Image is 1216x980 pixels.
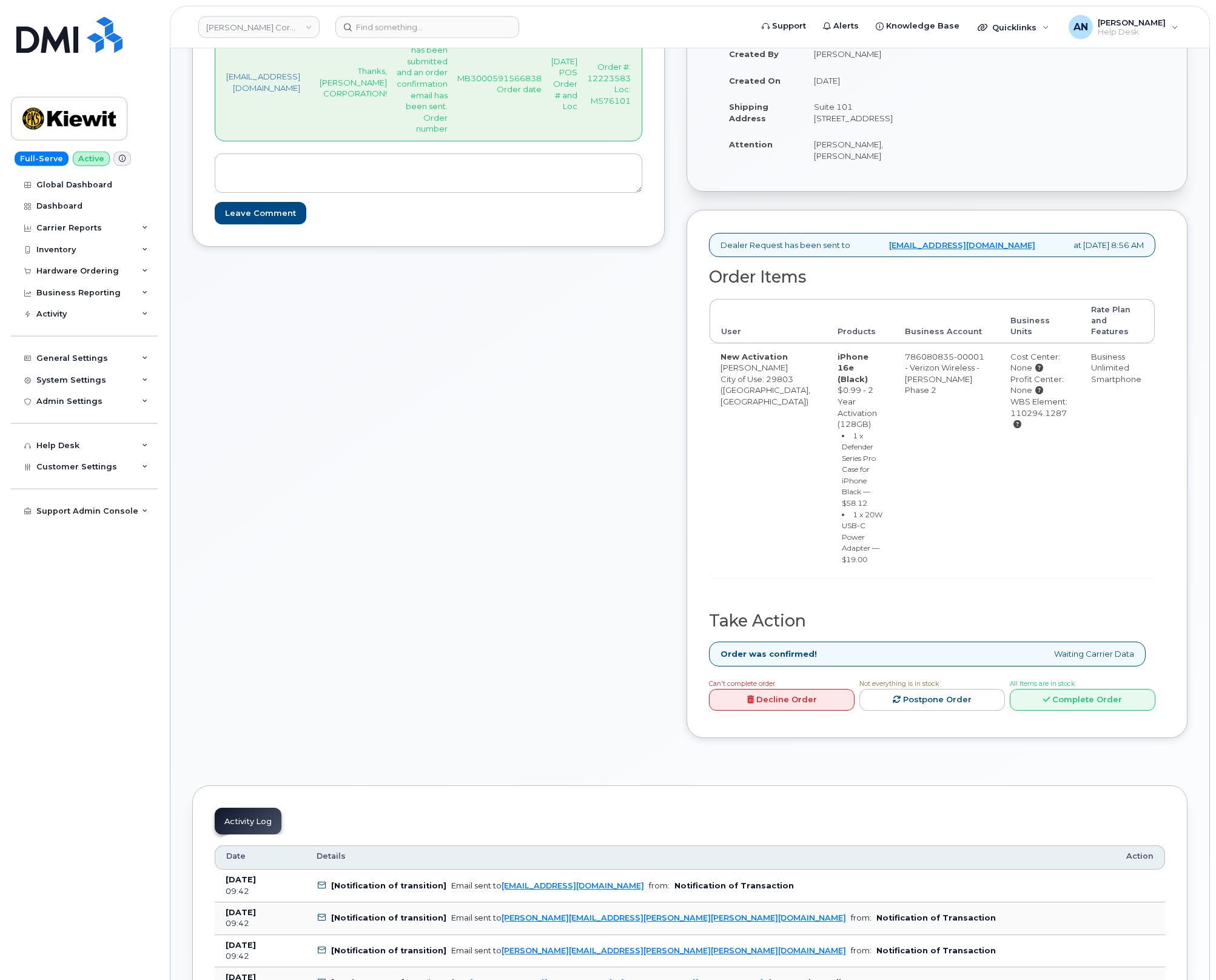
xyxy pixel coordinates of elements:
a: Complete Order [1010,689,1155,711]
th: Business Account [894,299,999,343]
input: Leave Comment [215,202,306,224]
td: $0.99 - 2 Year Activation (128GB) [827,343,894,578]
h2: Take Action [709,612,1155,630]
th: Rate Plan and Features [1080,299,1155,343]
div: 09:42 [226,951,295,962]
div: 09:42 [226,886,295,897]
div: Quicklinks [969,15,1058,39]
b: Notification of Transaction [876,913,996,922]
strong: Created By [729,49,779,59]
a: Postpone Order [859,689,1005,711]
a: [EMAIL_ADDRESS][DOMAIN_NAME] [889,240,1035,251]
b: Notification of Transaction [674,881,794,890]
div: Profit Center: None [1010,374,1069,396]
td: [DATE] [803,67,928,94]
small: 1 x Defender Series Pro Case for iPhone Black — $58.12 [842,431,876,508]
div: Email sent to [451,881,644,890]
a: Decline Order [709,689,855,711]
b: Notification of Transaction [876,946,996,955]
p: Thanks, [PERSON_NAME] CORPORATION! [320,65,387,99]
h2: Order Items [709,268,1155,286]
b: [Notification of transition] [331,946,446,955]
strong: New Activation [721,352,788,361]
span: Quicklinks [992,22,1036,32]
b: [DATE] [226,941,256,950]
span: All Items are in stock [1010,680,1075,688]
a: [PERSON_NAME][EMAIL_ADDRESS][PERSON_NAME][PERSON_NAME][DOMAIN_NAME] [502,913,846,922]
b: [DATE] [226,875,256,884]
td: Suite 101 [STREET_ADDRESS] [803,93,928,131]
span: Not everything is in stock [859,680,939,688]
a: Alerts [815,14,867,38]
p: [DATE] POS Order # and Loc [551,56,577,112]
div: Alex Nawrot [1060,15,1187,39]
a: [EMAIL_ADDRESS][DOMAIN_NAME] [502,881,644,890]
span: [PERSON_NAME] [1098,18,1166,27]
span: Help Desk [1098,27,1166,37]
td: 786080835-00001 - Verizon Wireless - [PERSON_NAME] Phase 2 [894,343,999,578]
a: [EMAIL_ADDRESS][DOMAIN_NAME] [226,71,300,93]
td: [PERSON_NAME] [803,41,928,67]
strong: Order was confirmed! [721,648,817,660]
a: Kiewit Corporation [198,16,320,38]
a: Support [753,14,815,38]
strong: Created On [729,76,781,86]
p: Your order has been submitted and an order confirmation email has been sent. Order number [397,33,448,135]
input: Find something... [335,16,519,38]
span: Support [772,20,806,32]
th: Products [827,299,894,343]
iframe: Messenger Launcher [1163,927,1207,971]
b: [Notification of transition] [331,881,446,890]
div: Email sent to [451,913,846,922]
div: Waiting Carrier Data [709,642,1146,666]
span: Date [226,851,246,862]
p: Order #: 12223583 Loc: M576101 [587,61,631,106]
th: Action [1115,845,1165,870]
small: 1 x 20W USB-C Power Adapter — $19.00 [842,510,882,564]
strong: Attention [729,139,773,149]
div: Dealer Request has been sent to at [DATE] 8:56 AM [709,233,1155,258]
span: AN [1073,20,1088,35]
p: MB3000591566838 Order date [457,73,542,95]
b: [Notification of transition] [331,913,446,922]
span: Knowledge Base [886,20,959,32]
strong: iPhone 16e (Black) [838,352,868,384]
div: Cost Center: None [1010,351,1069,374]
span: from: [649,881,670,890]
span: Details [317,851,346,862]
b: [DATE] [226,908,256,917]
div: Email sent to [451,946,846,955]
span: Can't complete order [709,680,775,688]
strong: Shipping Address [729,102,768,123]
th: Business Units [999,299,1080,343]
td: [PERSON_NAME], [PERSON_NAME] [803,131,928,169]
span: Alerts [833,20,859,32]
a: Knowledge Base [867,14,968,38]
div: 09:42 [226,918,295,929]
a: [PERSON_NAME][EMAIL_ADDRESS][PERSON_NAME][PERSON_NAME][DOMAIN_NAME] [502,946,846,955]
td: Business Unlimited Smartphone [1080,343,1155,578]
td: [PERSON_NAME] City of Use: 29803 ([GEOGRAPHIC_DATA], [GEOGRAPHIC_DATA]) [710,343,827,578]
span: from: [851,946,872,955]
th: User [710,299,827,343]
div: WBS Element: 110294.1287 [1010,396,1069,430]
span: from: [851,913,872,922]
